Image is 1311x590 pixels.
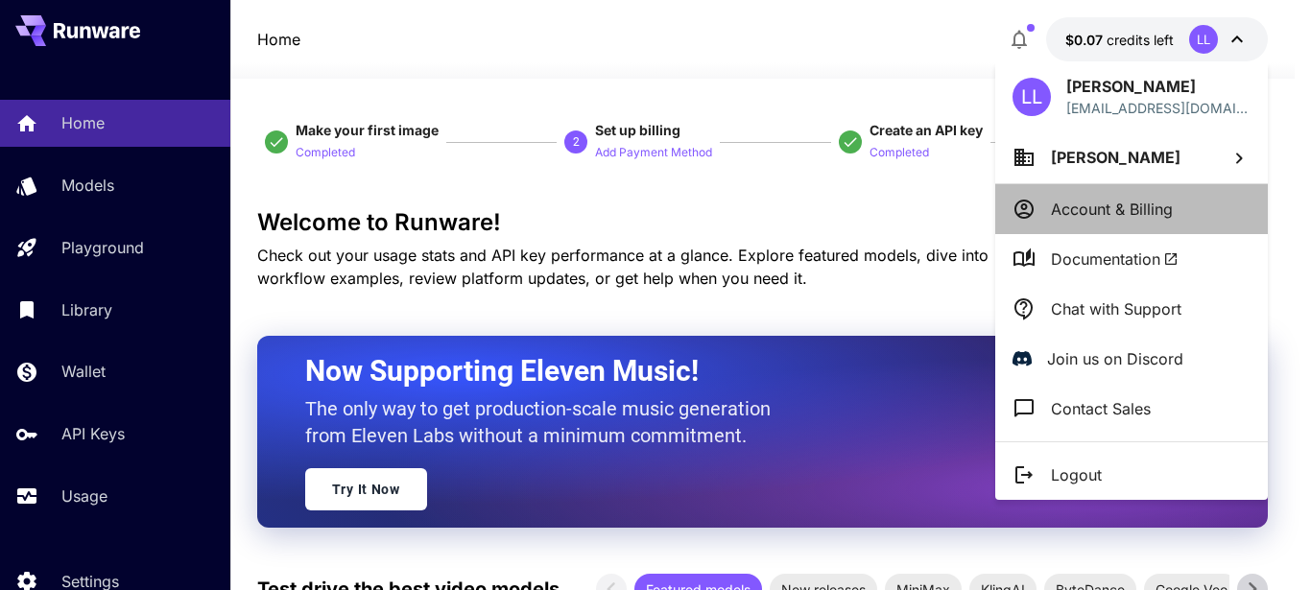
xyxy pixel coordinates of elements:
[1051,397,1151,420] p: Contact Sales
[1066,98,1251,118] div: affiliate@cookdojo.com
[1051,198,1173,221] p: Account & Billing
[1051,248,1179,271] span: Documentation
[995,131,1268,183] button: [PERSON_NAME]
[1047,347,1183,370] p: Join us on Discord
[1051,148,1180,167] span: [PERSON_NAME]
[1013,78,1051,116] div: LL
[1066,75,1251,98] p: [PERSON_NAME]
[1051,463,1102,486] p: Logout
[1051,297,1181,320] p: Chat with Support
[1066,98,1251,118] p: [EMAIL_ADDRESS][DOMAIN_NAME]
